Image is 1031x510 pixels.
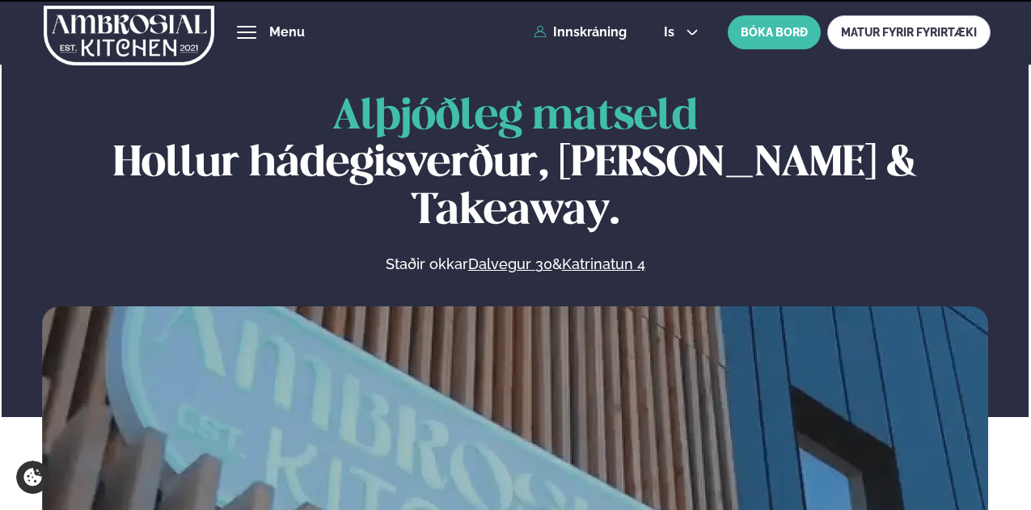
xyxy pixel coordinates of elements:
p: Staðir okkar & [209,255,821,274]
img: logo [44,2,214,69]
a: MATUR FYRIR FYRIRTÆKI [827,15,991,49]
a: Dalvegur 30 [468,255,552,274]
a: Katrinatun 4 [562,255,645,274]
button: hamburger [237,23,256,42]
a: Cookie settings [16,461,49,494]
a: Innskráning [534,25,627,40]
span: is [664,26,679,39]
span: Alþjóðleg matseld [332,97,698,137]
button: BÓKA BORÐ [728,15,821,49]
h1: Hollur hádegisverður, [PERSON_NAME] & Takeaway. [42,94,988,235]
button: is [651,26,712,39]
